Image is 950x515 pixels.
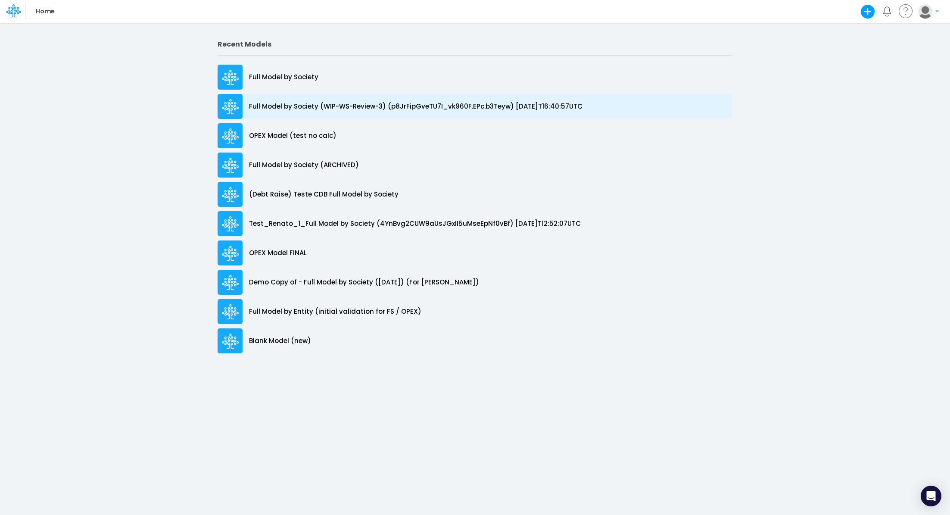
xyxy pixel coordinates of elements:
[249,160,359,170] p: Full Model by Society (ARCHIVED)
[218,297,732,326] a: Full Model by Entity (initial validation for FS / OPEX)
[249,248,307,258] p: OPEX Model FINAL
[249,102,582,112] p: Full Model by Society (WIP-WS-Review-3) (p8JrFipGveTU7I_vk960F.EPc.b3Teyw) [DATE]T16:40:57UTC
[218,40,732,48] h2: Recent Models
[249,336,311,346] p: Blank Model (new)
[218,150,732,180] a: Full Model by Society (ARCHIVED)
[218,62,732,92] a: Full Model by Society
[249,278,479,287] p: Demo Copy of - Full Model by Society ([DATE]) (For [PERSON_NAME])
[249,190,399,200] p: (Debt Raise) Teste CDB Full Model by Society
[218,268,732,297] a: Demo Copy of - Full Model by Society ([DATE]) (For [PERSON_NAME])
[921,486,941,506] div: Open Intercom Messenger
[36,7,54,16] p: Home
[882,6,892,16] a: Notifications
[249,219,581,229] p: Test_Renato_1_Full Model by Society (4YnBvg2CUW9aUsJGxII5uMseEpNf0vBf) [DATE]T12:52:07UTC
[249,72,318,82] p: Full Model by Society
[218,121,732,150] a: OPEX Model (test no calc)
[249,131,336,141] p: OPEX Model (test no calc)
[218,326,732,356] a: Blank Model (new)
[218,180,732,209] a: (Debt Raise) Teste CDB Full Model by Society
[218,209,732,238] a: Test_Renato_1_Full Model by Society (4YnBvg2CUW9aUsJGxII5uMseEpNf0vBf) [DATE]T12:52:07UTC
[249,307,421,317] p: Full Model by Entity (initial validation for FS / OPEX)
[218,238,732,268] a: OPEX Model FINAL
[218,92,732,121] a: Full Model by Society (WIP-WS-Review-3) (p8JrFipGveTU7I_vk960F.EPc.b3Teyw) [DATE]T16:40:57UTC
